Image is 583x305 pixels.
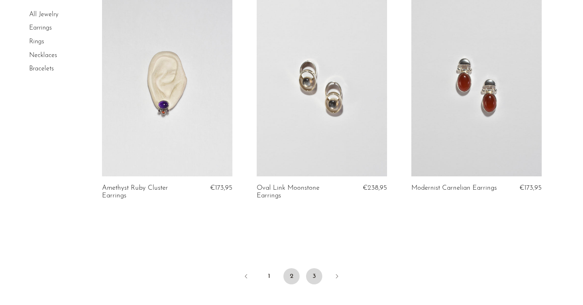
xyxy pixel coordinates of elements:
[363,184,387,191] span: €238,95
[29,38,44,45] a: Rings
[238,268,254,286] a: Previous
[29,66,54,72] a: Bracelets
[283,268,300,284] span: 2
[329,268,345,286] a: Next
[29,52,57,59] a: Necklaces
[411,184,497,192] a: Modernist Carnelian Earrings
[519,184,542,191] span: €173,95
[306,268,322,284] a: 3
[261,268,277,284] a: 1
[257,184,343,199] a: Oval Link Moonstone Earrings
[210,184,232,191] span: €173,95
[29,11,58,18] a: All Jewelry
[29,25,52,32] a: Earrings
[102,184,188,199] a: Amethyst Ruby Cluster Earrings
